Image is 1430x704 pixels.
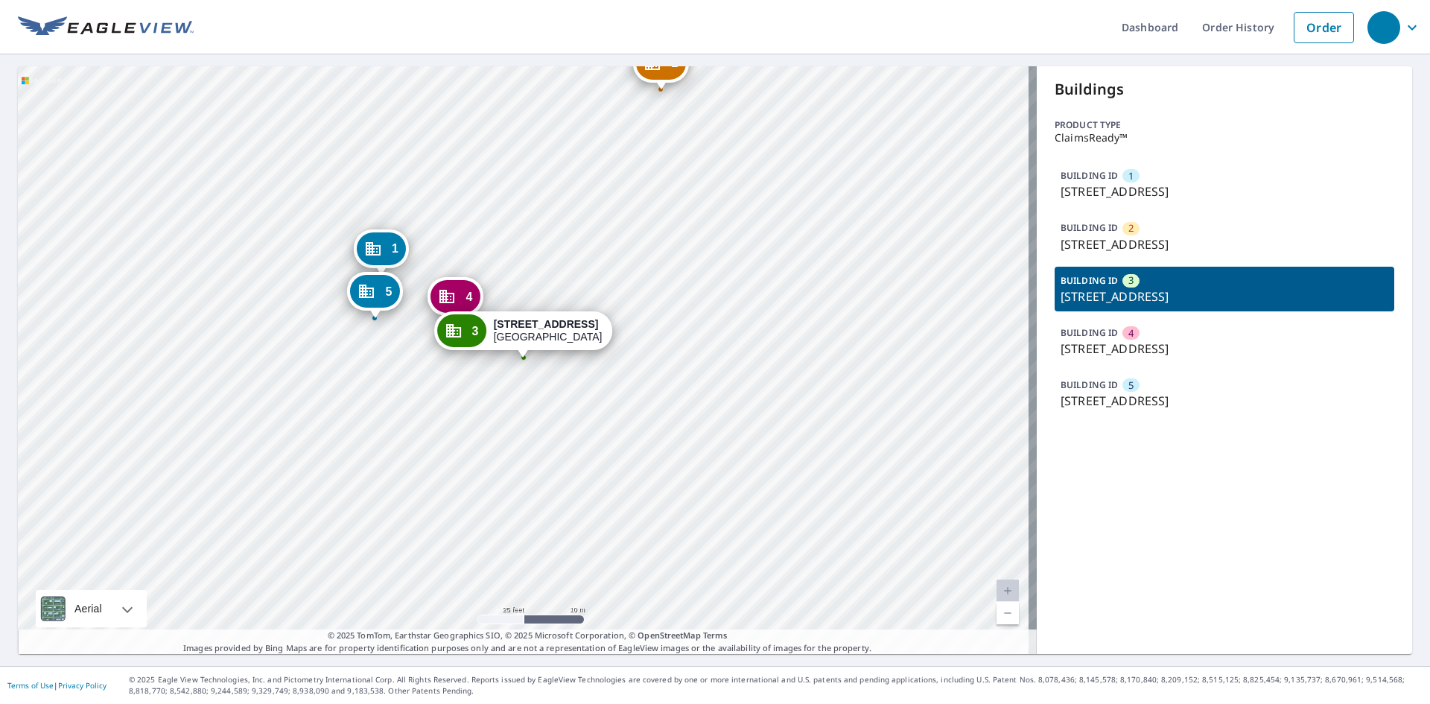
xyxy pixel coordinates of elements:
[18,630,1037,654] p: Images provided by Bing Maps are for property identification purposes only and are not a represen...
[385,286,392,297] span: 5
[997,602,1019,624] a: Current Level 20, Zoom Out
[1061,183,1388,200] p: [STREET_ADDRESS]
[1294,12,1354,43] a: Order
[1128,273,1134,288] span: 3
[1128,326,1134,340] span: 4
[428,277,483,323] div: Dropped pin, building 4, Commercial property, 692 County Road 189 Gainesville, TX 76240
[7,680,54,691] a: Terms of Use
[1061,326,1118,339] p: BUILDING ID
[703,630,728,641] a: Terms
[354,229,409,276] div: Dropped pin, building 1, Commercial property, 692 County Road 189 Gainesville, TX 76240
[1128,221,1134,235] span: 2
[1055,78,1394,101] p: Buildings
[1061,288,1388,305] p: [STREET_ADDRESS]
[1061,169,1118,182] p: BUILDING ID
[671,57,678,69] span: 2
[18,16,194,39] img: EV Logo
[58,680,107,691] a: Privacy Policy
[1055,118,1394,132] p: Product type
[36,590,147,627] div: Aerial
[1061,378,1118,391] p: BUILDING ID
[633,44,688,90] div: Dropped pin, building 2, Commercial property, 692 County Road 189 Gainesville, TX 76240
[1061,235,1388,253] p: [STREET_ADDRESS]
[494,318,599,330] strong: [STREET_ADDRESS]
[494,318,603,343] div: [GEOGRAPHIC_DATA]
[997,580,1019,602] a: Current Level 20, Zoom In Disabled
[1061,274,1118,287] p: BUILDING ID
[638,630,700,641] a: OpenStreetMap
[465,291,472,302] span: 4
[1128,378,1134,393] span: 5
[328,630,728,642] span: © 2025 TomTom, Earthstar Geographics SIO, © 2025 Microsoft Corporation, ©
[1061,340,1388,358] p: [STREET_ADDRESS]
[392,243,398,254] span: 1
[434,311,613,358] div: Dropped pin, building 3, Commercial property, 692 County Road 189 Gainesville, TX 76240
[7,681,107,690] p: |
[347,272,402,318] div: Dropped pin, building 5, Commercial property, 692 County Road 189 Gainesville, TX 76240
[129,674,1423,697] p: © 2025 Eagle View Technologies, Inc. and Pictometry International Corp. All Rights Reserved. Repo...
[472,326,479,337] span: 3
[1128,169,1134,183] span: 1
[70,590,107,627] div: Aerial
[1061,392,1388,410] p: [STREET_ADDRESS]
[1055,132,1394,144] p: ClaimsReady™
[1061,221,1118,234] p: BUILDING ID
